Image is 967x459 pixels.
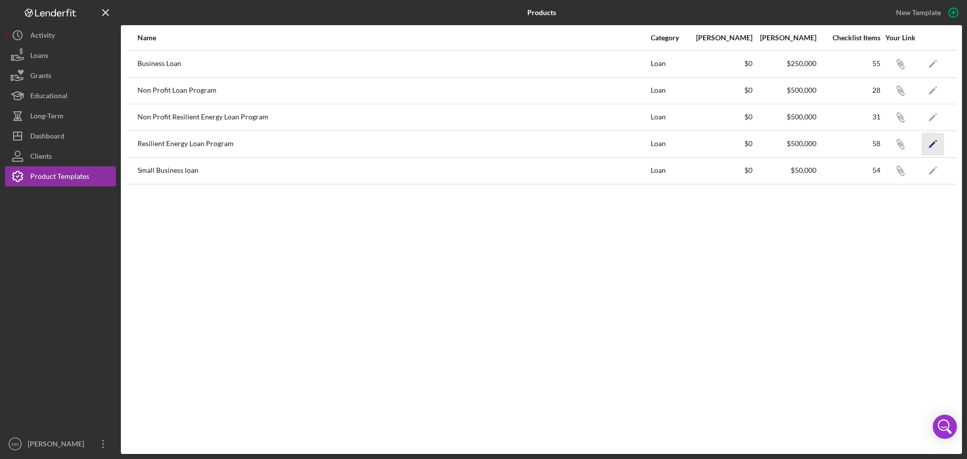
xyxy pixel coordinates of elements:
div: $500,000 [753,140,816,148]
div: Non Profit Resilient Energy Loan Program [137,105,650,130]
div: Long-Term [30,106,63,128]
div: Open Intercom Messenger [933,415,957,439]
div: 31 [817,113,880,121]
div: Product Templates [30,166,89,189]
div: Loan [651,78,688,103]
div: Clients [30,146,52,169]
div: Educational [30,86,67,108]
button: Educational [5,86,116,106]
div: $0 [689,113,752,121]
button: MN[PERSON_NAME] [5,434,116,454]
div: $0 [689,166,752,174]
div: Your Link [881,34,919,42]
button: Grants [5,65,116,86]
div: Small Business loan [137,158,650,183]
div: Checklist Items [817,34,880,42]
div: 58 [817,140,880,148]
div: $0 [689,86,752,94]
div: Dashboard [30,126,64,149]
div: Name [137,34,650,42]
text: MN [12,441,19,447]
div: Resilient Energy Loan Program [137,132,650,157]
div: New Template [896,5,941,20]
div: Non Profit Loan Program [137,78,650,103]
b: Products [527,9,556,17]
div: 28 [817,86,880,94]
button: Clients [5,146,116,166]
div: $50,000 [753,166,816,174]
div: Loan [651,51,688,77]
div: [PERSON_NAME] [753,34,816,42]
div: Loan [651,105,688,130]
div: $0 [689,59,752,68]
div: Loan [651,132,688,157]
button: Dashboard [5,126,116,146]
button: Loans [5,45,116,65]
button: Product Templates [5,166,116,186]
button: New Template [890,5,962,20]
div: Category [651,34,688,42]
div: [PERSON_NAME] [25,434,91,456]
div: [PERSON_NAME] [689,34,752,42]
button: Activity [5,25,116,45]
div: $500,000 [753,113,816,121]
div: Loan [651,158,688,183]
div: $0 [689,140,752,148]
button: Long-Term [5,106,116,126]
div: Loans [30,45,48,68]
div: 55 [817,59,880,68]
div: Activity [30,25,55,48]
div: Business Loan [137,51,650,77]
div: $250,000 [753,59,816,68]
div: Grants [30,65,51,88]
div: $500,000 [753,86,816,94]
div: 54 [817,166,880,174]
